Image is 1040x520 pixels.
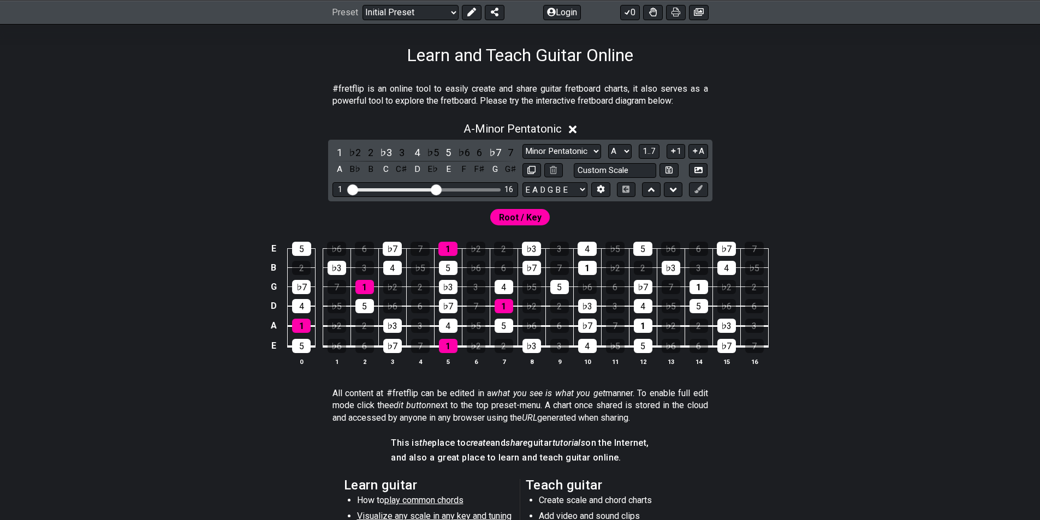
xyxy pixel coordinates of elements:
div: 1 [634,319,652,333]
div: toggle pitch class [503,162,518,177]
td: G [267,277,280,296]
div: ♭3 [522,339,541,353]
div: ♭7 [522,261,541,275]
div: ♭5 [328,299,346,313]
button: 1..7 [639,144,659,159]
td: E [267,336,280,356]
div: 4 [495,280,513,294]
div: 6 [689,242,708,256]
button: 1 [667,144,685,159]
div: 3 [606,299,625,313]
button: First click edit preset to enable marker editing [689,182,708,197]
button: Copy [522,163,541,178]
div: toggle scale degree [395,145,409,160]
div: ♭7 [578,319,597,333]
div: 7 [411,242,430,256]
div: 4 [578,339,597,353]
div: ♭3 [522,242,541,256]
div: 1 [495,299,513,313]
div: 2 [745,280,764,294]
th: 2 [350,356,378,367]
div: ♭2 [328,319,346,333]
div: toggle pitch class [457,162,471,177]
div: 4 [292,299,311,313]
th: 5 [434,356,462,367]
div: 6 [550,319,569,333]
div: 2 [550,299,569,313]
p: #fretflip is an online tool to easily create and share guitar fretboard charts, it also serves as... [332,83,708,107]
em: what you see is what you get [491,388,605,398]
div: 2 [411,280,430,294]
th: 8 [518,356,545,367]
div: toggle pitch class [472,162,486,177]
div: Visible fret range [332,182,518,197]
em: create [466,438,490,448]
select: Tuning [522,182,587,197]
div: ♭7 [292,280,311,294]
em: URL [522,413,537,423]
div: 1 [439,339,457,353]
li: Create scale and chord charts [539,494,694,510]
div: 4 [439,319,457,333]
em: tutorials [552,438,586,448]
div: 2 [494,242,513,256]
div: ♭3 [717,319,736,333]
div: ♭5 [745,261,764,275]
th: 15 [712,356,740,367]
div: ♭2 [717,280,736,294]
div: 5 [690,299,708,313]
button: Edit Preset [462,4,482,20]
div: 2 [292,261,311,275]
div: 16 [504,185,513,194]
div: ♭6 [662,339,680,353]
div: ♭5 [522,280,541,294]
div: 3 [411,319,430,333]
div: toggle pitch class [488,162,502,177]
button: Toggle Dexterity for all fretkits [643,4,663,20]
div: 6 [495,261,513,275]
div: 2 [634,261,652,275]
th: 10 [573,356,601,367]
div: 7 [467,299,485,313]
div: ♭7 [717,242,736,256]
button: Store user defined scale [659,163,678,178]
div: ♭6 [578,280,597,294]
button: A [688,144,708,159]
div: ♭3 [439,280,457,294]
div: 3 [550,339,569,353]
button: Create image [689,4,709,20]
th: 0 [288,356,316,367]
h4: This is place to and guitar on the Internet, [391,437,649,449]
div: toggle pitch class [379,162,393,177]
div: ♭2 [383,280,402,294]
div: toggle scale degree [348,145,362,160]
div: ♭5 [605,242,625,256]
th: 13 [657,356,685,367]
li: How to [357,494,513,510]
select: Preset [362,4,459,20]
td: E [267,240,280,259]
button: Move down [664,182,682,197]
div: 4 [383,261,402,275]
em: edit button [389,400,431,410]
select: Tonic/Root [608,144,632,159]
div: ♭3 [328,261,346,275]
h2: Teach guitar [526,479,697,491]
div: 5 [292,339,311,353]
div: ♭7 [383,242,402,256]
button: Edit Tuning [591,182,610,197]
div: toggle scale degree [457,145,471,160]
div: ♭2 [466,242,485,256]
div: 7 [662,280,680,294]
div: toggle scale degree [503,145,518,160]
div: toggle scale degree [332,145,347,160]
div: 4 [717,261,736,275]
div: 1 [338,185,342,194]
div: ♭3 [662,261,680,275]
div: 1 [690,280,708,294]
h2: Learn guitar [344,479,515,491]
div: ♭5 [467,319,485,333]
div: 7 [745,339,764,353]
div: 6 [690,339,708,353]
div: ♭6 [383,299,402,313]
